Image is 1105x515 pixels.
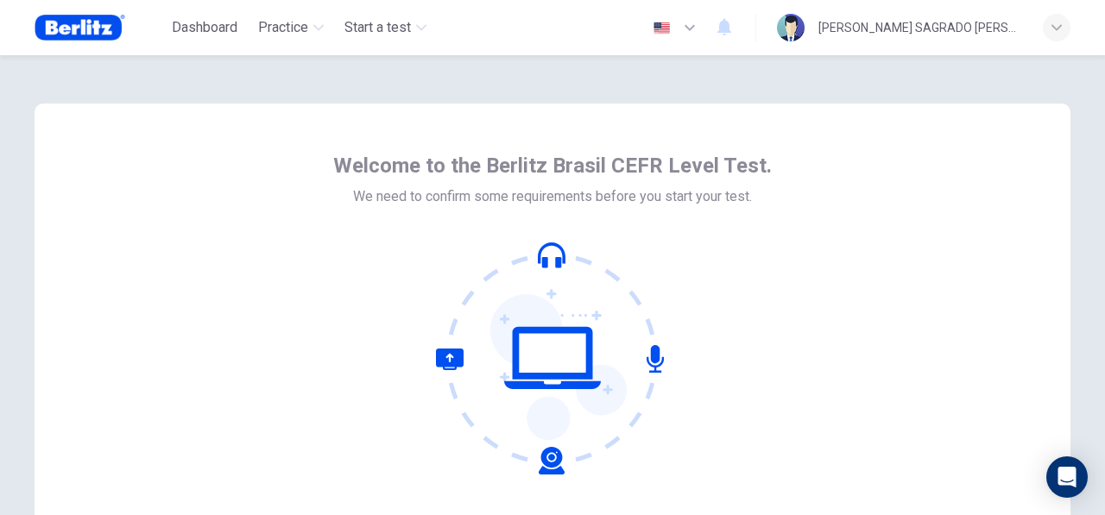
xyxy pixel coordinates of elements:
span: Practice [258,17,308,38]
img: Profile picture [777,14,805,41]
span: Dashboard [172,17,237,38]
div: Open Intercom Messenger [1046,456,1088,498]
span: Start a test [344,17,411,38]
span: We need to confirm some requirements before you start your test. [353,186,752,207]
button: Dashboard [165,12,244,43]
div: [PERSON_NAME] SAGRADO [PERSON_NAME] [818,17,1022,38]
a: Berlitz Brasil logo [35,10,165,45]
img: en [651,22,672,35]
button: Practice [251,12,331,43]
span: Welcome to the Berlitz Brasil CEFR Level Test. [333,152,772,179]
button: Start a test [338,12,433,43]
img: Berlitz Brasil logo [35,10,125,45]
